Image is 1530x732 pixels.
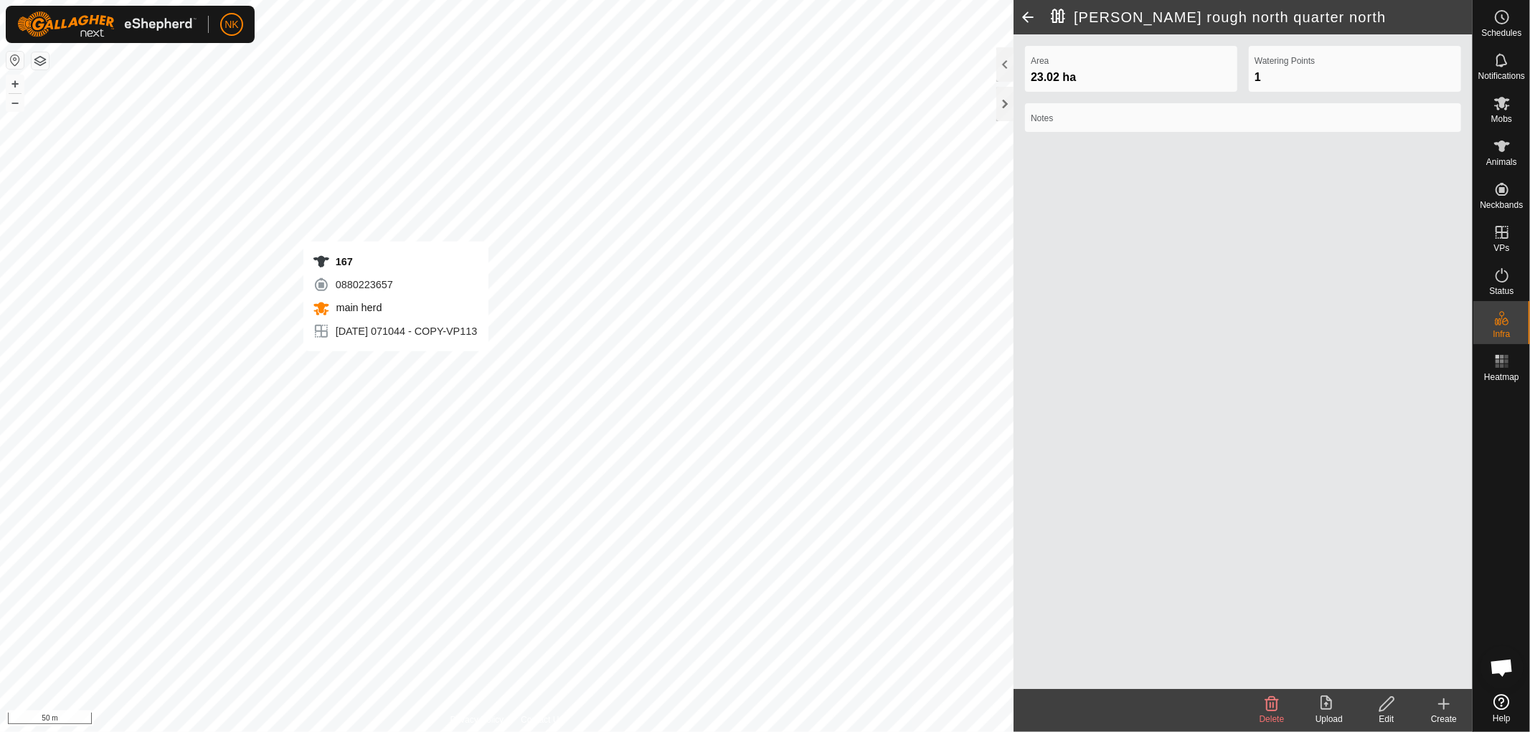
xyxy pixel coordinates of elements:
label: Notes [1031,112,1455,125]
div: Edit [1358,713,1415,726]
span: Infra [1493,330,1510,338]
a: Help [1473,688,1530,728]
img: Gallagher Logo [17,11,197,37]
div: 0880223657 [313,276,478,293]
a: Contact Us [521,713,563,726]
span: Schedules [1481,29,1521,37]
span: Animals [1486,158,1517,166]
span: Help [1493,714,1511,723]
h2: [PERSON_NAME] rough north quarter north [1051,9,1473,26]
div: 167 [313,253,478,270]
button: Reset Map [6,52,24,69]
span: Mobs [1491,115,1512,123]
span: Neckbands [1480,201,1523,209]
div: Upload [1300,713,1358,726]
button: – [6,94,24,111]
a: Open chat [1481,646,1524,689]
span: Notifications [1478,72,1525,80]
a: Privacy Policy [450,713,504,726]
button: Map Layers [32,52,49,70]
label: Area [1031,54,1232,67]
span: 1 [1255,71,1261,83]
div: Create [1415,713,1473,726]
label: Watering Points [1255,54,1455,67]
span: main herd [333,302,382,313]
span: VPs [1493,244,1509,252]
div: [DATE] 071044 - COPY-VP113 [313,323,478,340]
span: Status [1489,287,1514,295]
span: 23.02 ha [1031,71,1076,83]
span: Delete [1260,714,1285,724]
span: Heatmap [1484,373,1519,381]
span: NK [225,17,238,32]
button: + [6,75,24,92]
